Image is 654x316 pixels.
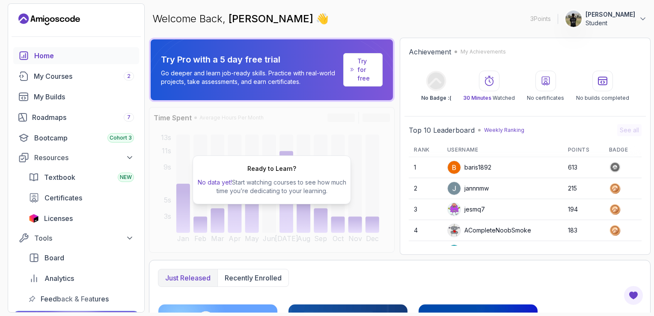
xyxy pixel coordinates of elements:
[152,12,329,26] p: Welcome Back,
[13,109,139,126] a: roadmaps
[13,47,139,64] a: home
[357,57,375,83] a: Try for free
[447,224,531,237] div: ACompleteNoobSmoke
[447,161,491,174] div: baris1892
[34,71,134,81] div: My Courses
[217,269,288,286] button: Recently enrolled
[45,273,74,283] span: Analytics
[409,125,475,135] h2: Top 10 Leaderboard
[461,48,506,55] p: My Achievements
[24,169,139,186] a: textbook
[29,214,39,223] img: jetbrains icon
[24,290,139,307] a: feedback
[247,164,296,173] h2: Ready to Learn?
[586,19,635,27] p: Student
[409,47,451,57] h2: Achievement
[45,193,82,203] span: Certificates
[409,241,442,262] td: 5
[161,54,340,66] p: Try Pro with a 5 day free trial
[442,143,563,157] th: Username
[563,199,604,220] td: 194
[448,203,461,216] img: default monster avatar
[45,253,64,263] span: Board
[32,112,134,122] div: Roadmaps
[34,51,134,61] div: Home
[586,10,635,19] p: [PERSON_NAME]
[409,199,442,220] td: 3
[565,10,647,27] button: user profile image[PERSON_NAME]Student
[448,161,461,174] img: user profile image
[563,143,604,157] th: Points
[110,134,132,141] span: Cohort 3
[13,129,139,146] a: bootcamp
[24,249,139,266] a: board
[484,127,524,134] p: Weekly Ranking
[13,88,139,105] a: builds
[448,245,461,258] img: user profile image
[576,95,629,101] p: No builds completed
[448,224,461,237] img: default monster avatar
[409,143,442,157] th: Rank
[24,210,139,227] a: licenses
[463,95,515,101] p: Watched
[127,114,131,121] span: 7
[34,233,134,243] div: Tools
[409,220,442,241] td: 4
[24,189,139,206] a: certificates
[409,178,442,199] td: 2
[34,133,134,143] div: Bootcamp
[13,150,139,165] button: Resources
[316,12,329,26] span: 👋
[24,270,139,287] a: analytics
[34,92,134,102] div: My Builds
[421,95,451,101] p: No Badge :(
[447,244,489,258] div: Reb00rn
[463,95,491,101] span: 30 Minutes
[165,273,211,283] p: Just released
[158,269,217,286] button: Just released
[409,157,442,178] td: 1
[34,152,134,163] div: Resources
[563,241,604,262] td: 178
[161,69,340,86] p: Go deeper and learn job-ready skills. Practice with real-world projects, take assessments, and ea...
[127,73,131,80] span: 2
[527,95,564,101] p: No certificates
[18,12,80,26] a: Landing page
[447,203,485,216] div: jesmq7
[563,220,604,241] td: 183
[120,174,132,181] span: NEW
[225,273,282,283] p: Recently enrolled
[604,143,642,157] th: Badge
[530,15,551,23] p: 3 Points
[565,11,582,27] img: user profile image
[44,213,73,224] span: Licenses
[41,294,109,304] span: Feedback & Features
[13,230,139,246] button: Tools
[13,68,139,85] a: courses
[343,53,383,86] a: Try for free
[44,172,75,182] span: Textbook
[448,182,461,195] img: user profile image
[617,124,642,136] button: See all
[563,157,604,178] td: 613
[447,182,489,195] div: jannnmw
[623,285,644,306] button: Open Feedback Button
[196,178,347,195] p: Start watching courses to see how much time you’re dedicating to your learning.
[229,12,316,25] span: [PERSON_NAME]
[563,178,604,199] td: 215
[198,179,232,186] span: No data yet!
